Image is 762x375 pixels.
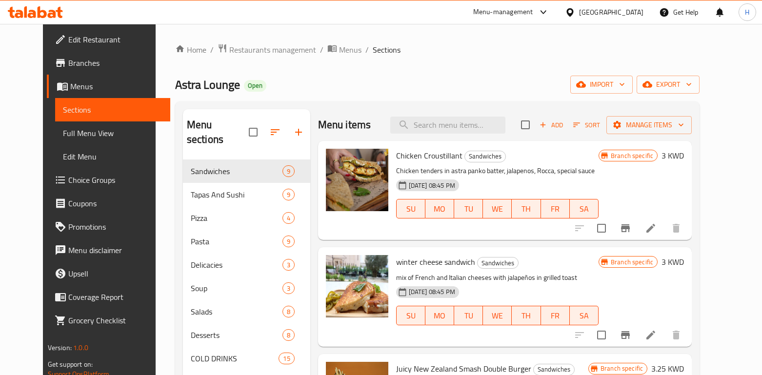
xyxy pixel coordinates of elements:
p: Chicken tenders in astra panko batter, jalapenos, Rocca, special sauce [396,165,599,177]
span: Chicken Croustillant [396,148,462,163]
button: TU [454,199,483,218]
button: SU [396,199,425,218]
a: Restaurants management [218,43,316,56]
span: 9 [283,167,294,176]
a: Coverage Report [47,285,170,309]
a: Coupons [47,192,170,215]
span: Sort items [567,118,606,133]
span: Select section [515,115,536,135]
div: Pasta9 [183,230,310,253]
span: FR [545,309,566,323]
div: COLD DRINKS15 [183,347,310,370]
span: TU [458,202,479,216]
span: Sort [573,119,600,131]
span: 3 [283,260,294,270]
button: SU [396,306,425,325]
span: Version: [48,341,72,354]
a: Menus [47,75,170,98]
button: FR [541,306,570,325]
a: Menus [327,43,361,56]
span: Sections [63,104,162,116]
span: Coverage Report [68,291,162,303]
a: Edit menu item [645,329,657,341]
button: MO [425,306,454,325]
button: TU [454,306,483,325]
span: Add item [536,118,567,133]
div: Tapas And Sushi9 [183,183,310,206]
span: Tapas And Sushi [191,189,282,200]
nav: breadcrumb [175,43,700,56]
div: Sandwiches [477,257,519,269]
span: Select to update [591,325,612,345]
span: 1.0.0 [73,341,88,354]
h2: Menu items [318,118,371,132]
button: delete [664,217,688,240]
span: Choice Groups [68,174,162,186]
span: Select all sections [243,122,263,142]
button: SA [570,306,599,325]
div: Sandwiches9 [183,159,310,183]
a: Edit Menu [55,145,170,168]
span: Branches [68,57,162,69]
span: Open [244,81,266,90]
span: Full Menu View [63,127,162,139]
span: 8 [283,331,294,340]
span: Sandwiches [534,364,574,375]
a: Edit menu item [645,222,657,234]
button: Add section [287,120,310,144]
button: delete [664,323,688,347]
li: / [320,44,323,56]
span: winter cheese sandwich [396,255,475,269]
a: Menu disclaimer [47,238,170,262]
button: Branch-specific-item [614,217,637,240]
span: Desserts [191,329,282,341]
span: Restaurants management [229,44,316,56]
span: Menus [70,80,162,92]
span: Edit Menu [63,151,162,162]
span: H [745,7,749,18]
span: TH [516,309,537,323]
span: 15 [279,354,294,363]
li: / [210,44,214,56]
span: FR [545,202,566,216]
p: mix of French and Italian cheeses with jalapeños in grilled toast [396,272,599,284]
div: Menu-management [473,6,533,18]
a: Grocery Checklist [47,309,170,332]
span: Branch specific [607,257,657,267]
span: Sandwiches [478,257,518,269]
h6: 3 KWD [662,255,684,269]
span: Astra Lounge [175,74,240,96]
a: Choice Groups [47,168,170,192]
a: Edit Restaurant [47,28,170,51]
span: COLD DRINKS [191,353,279,364]
span: 9 [283,190,294,199]
img: Chicken Croustillant [326,149,388,211]
button: TH [512,306,541,325]
div: items [282,212,295,224]
div: items [282,306,295,317]
span: Manage items [614,119,684,131]
span: Pasta [191,236,282,247]
a: Promotions [47,215,170,238]
div: [GEOGRAPHIC_DATA] [579,7,643,18]
button: SA [570,199,599,218]
span: Sections [373,44,401,56]
button: Manage items [606,116,692,134]
span: MO [429,202,450,216]
span: Sort sections [263,120,287,144]
span: Soup [191,282,282,294]
span: Grocery Checklist [68,315,162,326]
h6: 3 KWD [662,149,684,162]
div: items [282,236,295,247]
span: import [578,79,625,91]
span: export [644,79,692,91]
span: Menus [339,44,361,56]
div: items [279,353,294,364]
li: / [365,44,369,56]
button: TH [512,199,541,218]
span: WE [487,202,508,216]
span: SU [401,309,421,323]
span: Get support on: [48,358,93,371]
div: Pizza4 [183,206,310,230]
button: WE [483,306,512,325]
